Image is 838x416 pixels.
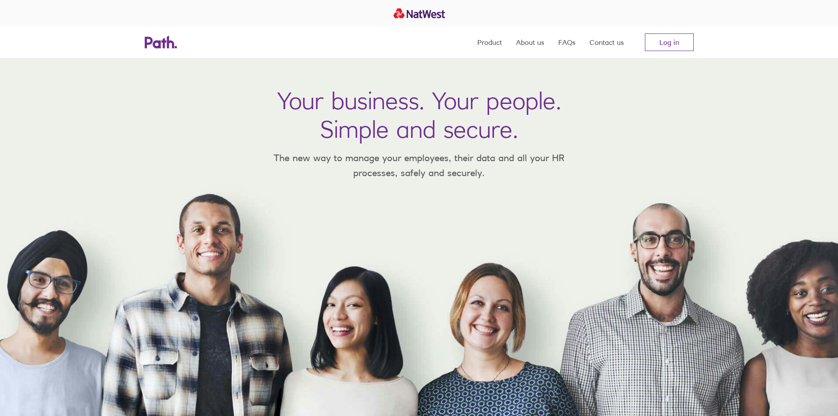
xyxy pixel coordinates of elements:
p: The new way to manage your employees, their data and all your HR processes, safely and securely. [261,151,578,180]
a: Product [477,26,502,58]
a: Log in [645,33,694,51]
a: Contact us [589,26,624,58]
a: About us [516,26,544,58]
h1: Your business. Your people. Simple and secure. [277,86,561,144]
a: FAQs [558,26,575,58]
